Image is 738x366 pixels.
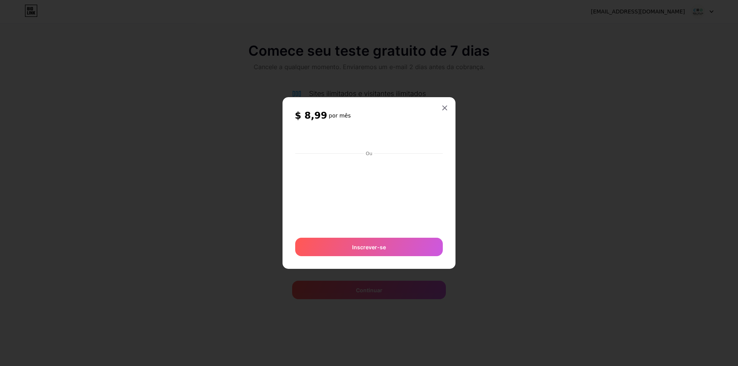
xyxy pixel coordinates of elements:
font: por mês [329,113,351,119]
font: Ou [366,151,372,156]
iframe: Quadro seguro do botão de pagamento [295,130,443,148]
font: Inscrever-se [352,244,386,250]
iframe: Quadro seguro de entrada do pagamento [294,157,444,230]
font: $ 8,99 [295,110,327,121]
